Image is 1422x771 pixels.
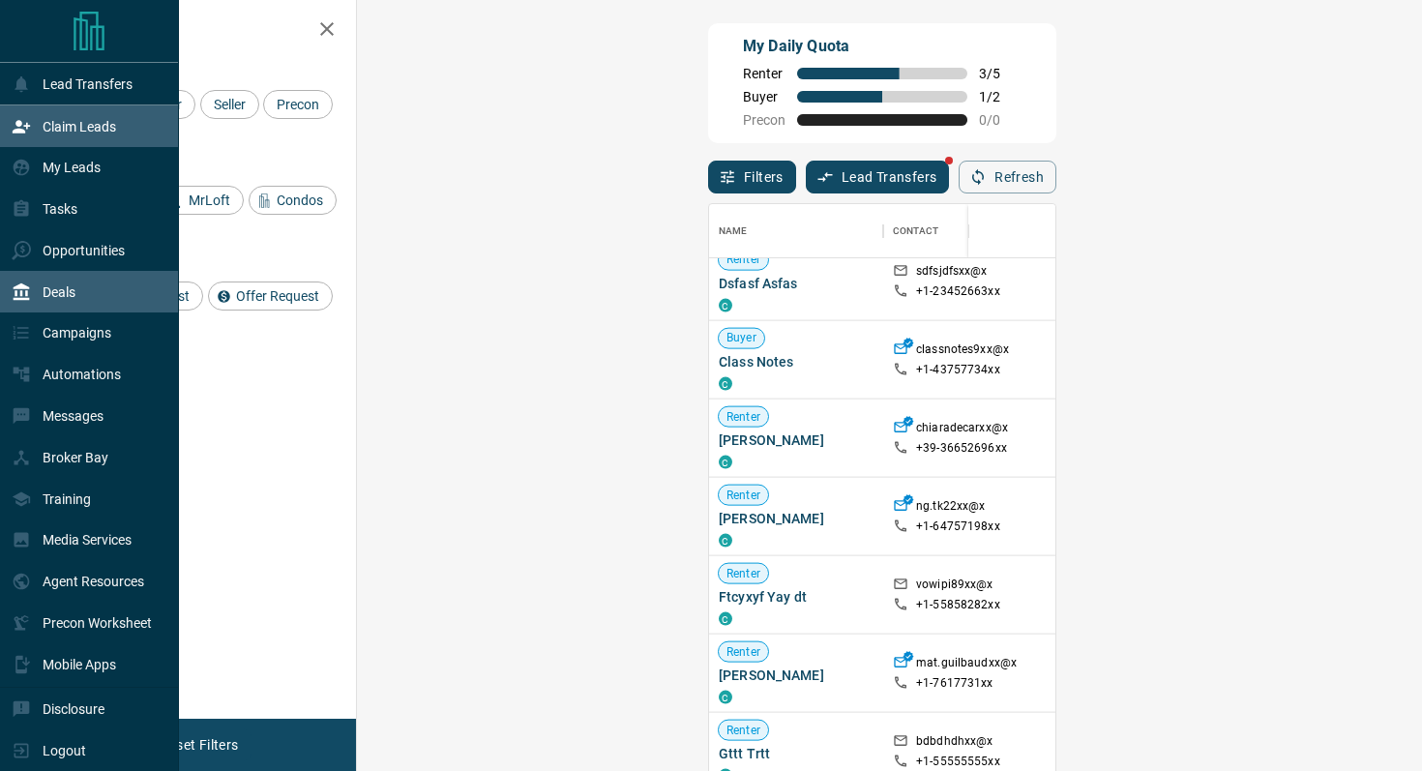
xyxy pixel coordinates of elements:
span: [PERSON_NAME] [719,666,874,685]
span: Precon [270,97,326,112]
div: condos.ca [719,691,732,704]
div: Offer Request [208,282,333,311]
span: Renter [719,722,768,738]
div: condos.ca [719,612,732,626]
span: Buyer [719,330,764,346]
span: [PERSON_NAME] [719,430,874,450]
p: +1- 7617731xx [916,675,993,692]
span: 0 / 0 [979,112,1022,128]
span: MrLoft [182,193,237,208]
span: 3 / 5 [979,66,1022,81]
h2: Filters [62,19,337,43]
div: condos.ca [719,299,732,312]
p: +1- 64757198xx [916,519,1000,535]
div: Name [719,204,748,258]
div: condos.ca [719,534,732,548]
p: mat.guilbaudxx@x [916,655,1017,675]
span: Ftcyxyf Yay dt [719,587,874,607]
span: 1 / 2 [979,89,1022,104]
p: vowipi89xx@x [916,577,993,597]
button: Lead Transfers [806,161,950,193]
p: +1- 23452663xx [916,283,1000,300]
div: Condos [249,186,337,215]
div: Precon [263,90,333,119]
span: Class Notes [719,352,874,371]
span: Seller [207,97,252,112]
p: +39- 36652696xx [916,440,1007,457]
span: Offer Request [229,288,326,304]
p: My Daily Quota [743,35,1022,58]
span: Renter [743,66,785,81]
div: Name [709,204,883,258]
p: ng.tk22xx@x [916,498,985,519]
span: Renter [719,643,768,660]
p: bdbdhdhxx@x [916,733,992,754]
div: Seller [200,90,259,119]
span: Renter [719,408,768,425]
div: Contact [893,204,938,258]
button: Filters [708,161,796,193]
div: Contact [883,204,1038,258]
span: Renter [719,252,768,268]
button: Reset Filters [147,728,251,761]
button: Refresh [959,161,1056,193]
p: +1- 55858282xx [916,597,1000,613]
span: Renter [719,487,768,503]
div: condos.ca [719,456,732,469]
p: +1- 43757734xx [916,362,1000,378]
span: Gttt Trtt [719,744,874,763]
p: +1- 55555555xx [916,754,1000,770]
span: Condos [270,193,330,208]
span: [PERSON_NAME] [719,509,874,528]
div: condos.ca [719,377,732,391]
span: Buyer [743,89,785,104]
span: Dsfasf Asfas [719,274,874,293]
div: MrLoft [161,186,244,215]
p: classnotes9xx@x [916,341,1009,362]
p: sdfsjdfsxx@x [916,263,988,283]
span: Renter [719,565,768,581]
span: Precon [743,112,785,128]
p: chiaradecarxx@x [916,420,1008,440]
